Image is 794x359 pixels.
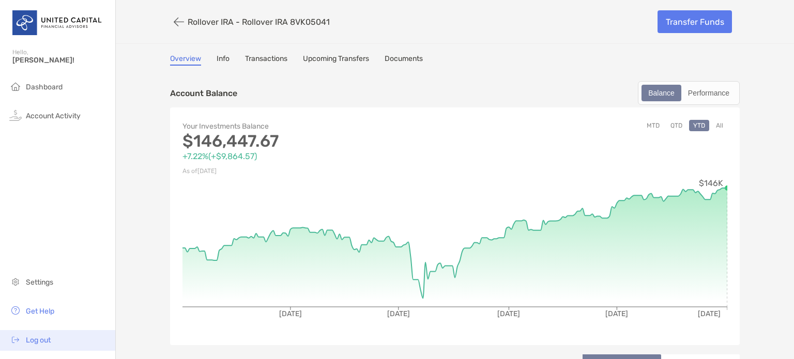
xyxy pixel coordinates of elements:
[9,333,22,346] img: logout icon
[689,120,709,131] button: YTD
[9,275,22,288] img: settings icon
[26,278,53,287] span: Settings
[9,109,22,121] img: activity icon
[26,83,63,91] span: Dashboard
[26,112,81,120] span: Account Activity
[9,304,22,317] img: get-help icon
[217,54,230,66] a: Info
[9,80,22,92] img: household icon
[643,86,680,100] div: Balance
[666,120,686,131] button: QTD
[12,56,109,65] span: [PERSON_NAME]!
[638,81,740,105] div: segmented control
[682,86,735,100] div: Performance
[497,309,520,318] tspan: [DATE]
[658,10,732,33] a: Transfer Funds
[643,120,664,131] button: MTD
[698,309,721,318] tspan: [DATE]
[182,150,455,163] p: +7.22% ( +$9,864.57 )
[182,135,455,148] p: $146,447.67
[245,54,287,66] a: Transactions
[188,17,330,27] p: Rollover IRA - Rollover IRA 8VK05041
[182,165,455,178] p: As of [DATE]
[303,54,369,66] a: Upcoming Transfers
[712,120,727,131] button: All
[26,307,54,316] span: Get Help
[385,54,423,66] a: Documents
[170,54,201,66] a: Overview
[170,87,237,100] p: Account Balance
[699,178,723,188] tspan: $146K
[387,309,410,318] tspan: [DATE]
[605,309,628,318] tspan: [DATE]
[12,4,103,41] img: United Capital Logo
[26,336,51,345] span: Log out
[279,309,302,318] tspan: [DATE]
[182,120,455,133] p: Your Investments Balance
